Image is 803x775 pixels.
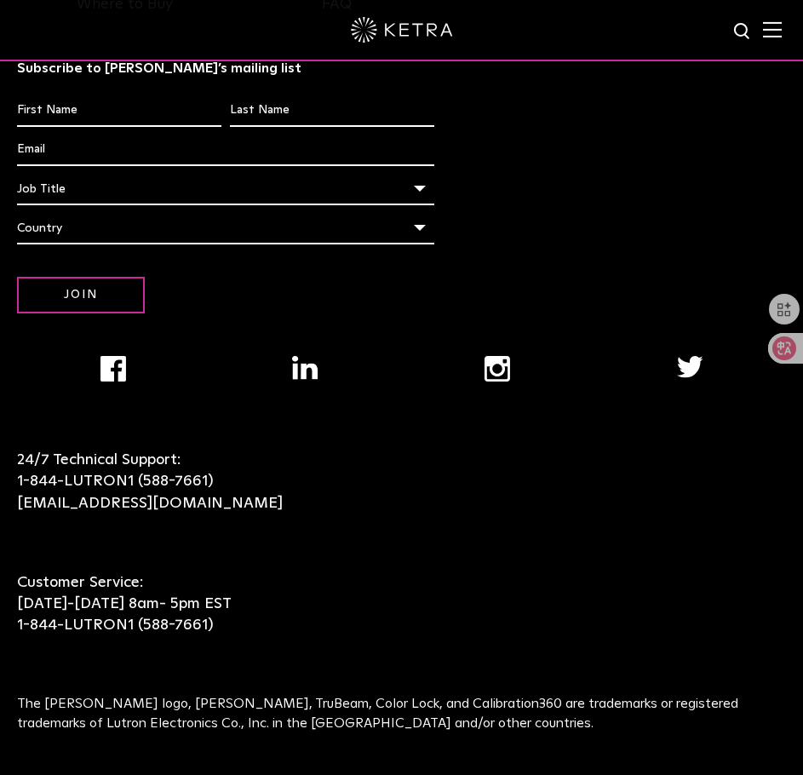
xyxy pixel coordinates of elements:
[17,212,434,244] div: Country
[17,134,434,166] input: Email
[17,60,786,77] h3: Subscribe to [PERSON_NAME]’s mailing list
[351,17,453,43] img: ketra-logo-2019-white
[17,95,221,127] input: First Name
[17,572,786,637] p: Customer Service: [DATE]-[DATE] 8am- 5pm EST
[17,356,786,450] div: Navigation Menu
[17,277,145,313] input: Join
[292,356,318,380] img: linkedin
[763,21,782,37] img: Hamburger%20Nav.svg
[17,450,786,514] p: 24/7 Technical Support:
[677,356,703,378] img: twitter
[17,496,283,511] a: [EMAIL_ADDRESS][DOMAIN_NAME]
[100,356,126,382] img: facebook
[17,694,783,732] p: The [PERSON_NAME] logo, [PERSON_NAME], TruBeam, Color Lock, and Calibration360 are trademarks or ...
[17,474,214,489] a: 1-844-LUTRON1 (588-7661)
[485,356,510,382] img: instagram
[17,173,434,205] div: Job Title
[230,95,434,127] input: Last Name
[17,617,214,633] a: 1-844-LUTRON1 (588-7661)
[732,21,754,43] img: search icon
